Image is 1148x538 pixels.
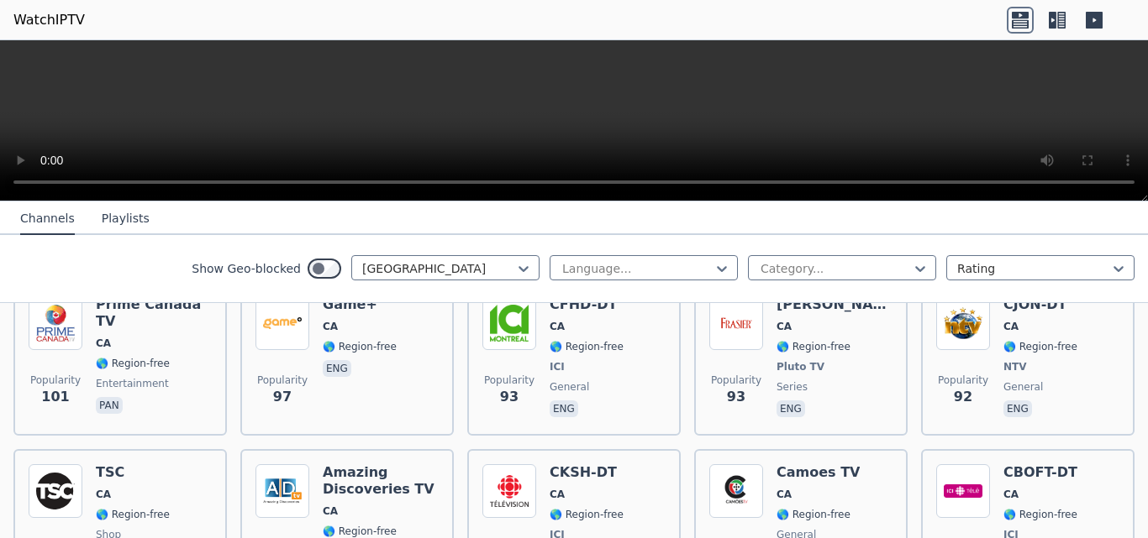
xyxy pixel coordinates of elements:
[777,464,860,481] h6: Camoes TV
[550,340,624,353] span: 🌎 Region-free
[323,525,397,538] span: 🌎 Region-free
[96,508,170,521] span: 🌎 Region-free
[938,373,988,387] span: Popularity
[29,296,82,350] img: Prime Canada TV
[192,260,301,277] label: Show Geo-blocked
[727,387,745,407] span: 93
[482,464,536,518] img: CKSH-DT
[30,373,81,387] span: Popularity
[711,373,761,387] span: Popularity
[1003,464,1077,481] h6: CBOFT-DT
[484,373,535,387] span: Popularity
[96,488,111,501] span: CA
[96,357,170,370] span: 🌎 Region-free
[96,296,212,330] h6: Prime Canada TV
[273,387,292,407] span: 97
[936,296,990,350] img: CJON-DT
[29,464,82,518] img: TSC
[777,508,850,521] span: 🌎 Region-free
[323,320,338,333] span: CA
[257,373,308,387] span: Popularity
[13,10,85,30] a: WatchIPTV
[1003,340,1077,353] span: 🌎 Region-free
[96,464,170,481] h6: TSC
[323,296,397,313] h6: Game+
[550,508,624,521] span: 🌎 Region-free
[1003,508,1077,521] span: 🌎 Region-free
[96,337,111,350] span: CA
[1003,488,1019,501] span: CA
[482,296,536,350] img: CFHD-DT
[550,296,624,313] h6: CFHD-DT
[1003,320,1019,333] span: CA
[936,464,990,518] img: CBOFT-DT
[550,400,578,417] p: eng
[323,340,397,353] span: 🌎 Region-free
[777,320,792,333] span: CA
[102,203,150,235] button: Playlists
[1003,360,1027,373] span: NTV
[550,380,589,394] span: general
[500,387,519,407] span: 93
[777,400,805,417] p: eng
[550,320,565,333] span: CA
[550,464,624,481] h6: CKSH-DT
[777,380,808,394] span: series
[709,296,763,350] img: Frasier
[1003,296,1077,313] h6: CJON-DT
[96,377,169,390] span: entertainment
[1003,400,1032,417] p: eng
[323,360,351,377] p: eng
[323,464,439,498] h6: Amazing Discoveries TV
[550,360,565,373] span: ICI
[1003,380,1043,394] span: general
[20,203,75,235] button: Channels
[709,464,763,518] img: Camoes TV
[41,387,69,407] span: 101
[777,360,824,373] span: Pluto TV
[550,488,565,501] span: CA
[96,397,123,414] p: pan
[255,296,309,350] img: Game+
[323,504,338,518] span: CA
[954,387,972,407] span: 92
[777,340,850,353] span: 🌎 Region-free
[777,488,792,501] span: CA
[777,296,893,313] h6: [PERSON_NAME]
[255,464,309,518] img: Amazing Discoveries TV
